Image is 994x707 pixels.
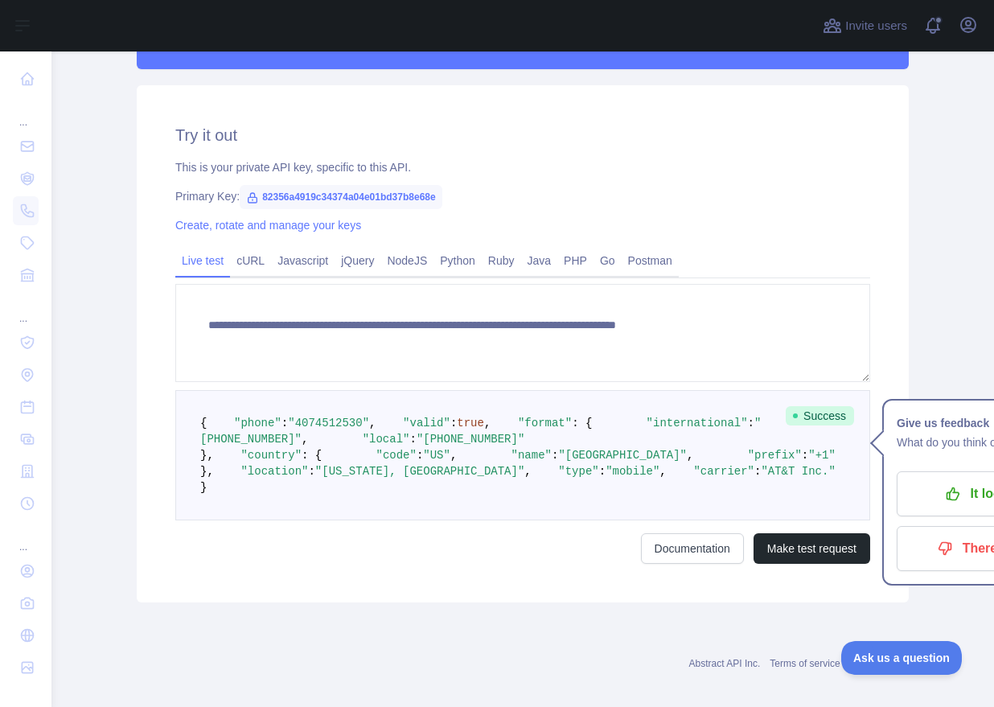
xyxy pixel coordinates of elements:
span: : [599,465,606,478]
span: "US" [423,449,450,462]
span: "[PHONE_NUMBER]" [417,433,524,446]
a: Ruby [482,248,521,273]
div: ... [13,293,39,325]
a: cURL [230,248,271,273]
a: Create, rotate and manage your keys [175,219,361,232]
span: "prefix" [748,449,802,462]
a: NodeJS [380,248,433,273]
a: Java [521,248,558,273]
span: "phone" [234,417,281,430]
div: ... [13,97,39,129]
span: , [687,449,693,462]
a: Postman [622,248,679,273]
span: : { [302,449,322,462]
iframe: Toggle Customer Support [841,641,962,675]
a: jQuery [335,248,380,273]
a: Go [594,248,622,273]
span: "international" [647,417,748,430]
span: "4074512530" [288,417,369,430]
span: true [457,417,484,430]
div: This is your private API key, specific to this API. [175,159,870,175]
span: : [754,465,761,478]
span: "valid" [403,417,450,430]
span: "mobile" [606,465,659,478]
span: "[US_STATE], [GEOGRAPHIC_DATA]" [315,465,524,478]
span: 82356a4919c34374a04e01bd37b8e68e [240,185,442,209]
span: "name" [511,449,552,462]
span: , [450,449,457,462]
span: }, [200,449,214,462]
a: Abstract API Inc. [689,658,761,669]
span: "[GEOGRAPHIC_DATA]" [558,449,687,462]
span: : [450,417,457,430]
div: ... [13,521,39,553]
span: "carrier" [693,465,754,478]
span: , [369,417,376,430]
a: Terms of service [770,658,840,669]
span: , [524,465,531,478]
span: : [409,433,416,446]
span: , [659,465,666,478]
span: }, [200,465,214,478]
span: : [281,417,288,430]
span: , [484,417,491,430]
span: "format" [518,417,572,430]
span: "local" [363,433,410,446]
h2: Try it out [175,124,870,146]
div: Primary Key: [175,188,870,204]
span: : [802,449,808,462]
span: "+1" [808,449,836,462]
span: Success [786,406,854,425]
button: Make test request [754,533,870,564]
span: : [417,449,423,462]
button: Invite users [819,13,910,39]
span: "location" [240,465,308,478]
span: : [308,465,314,478]
a: Python [433,248,482,273]
span: : [552,449,558,462]
span: "AT&T Inc." [761,465,835,478]
span: } [200,481,207,494]
span: "country" [240,449,302,462]
a: Documentation [641,533,744,564]
a: Javascript [271,248,335,273]
a: Live test [175,248,230,273]
span: { [200,417,207,430]
a: PHP [557,248,594,273]
span: : { [572,417,592,430]
span: Invite users [845,17,907,35]
span: "code" [376,449,416,462]
span: : [748,417,754,430]
span: , [302,433,308,446]
span: "type" [558,465,598,478]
